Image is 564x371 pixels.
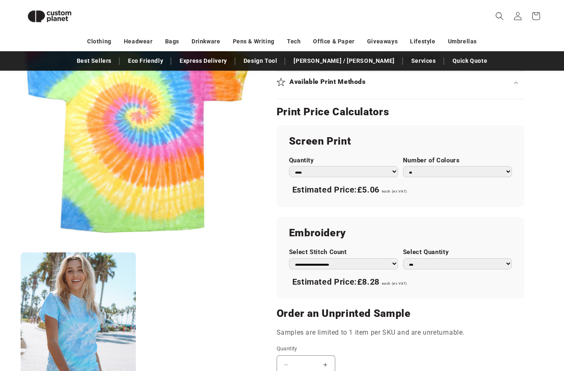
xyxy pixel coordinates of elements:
a: Headwear [124,34,153,49]
span: £8.28 [357,277,379,287]
summary: Search [491,7,509,25]
a: Quick Quote [448,54,492,68]
span: each (ex VAT) [382,281,407,285]
a: Tech [287,34,301,49]
div: Estimated Price: [289,273,512,291]
a: Eco Friendly [124,54,167,68]
a: [PERSON_NAME] / [PERSON_NAME] [289,54,398,68]
a: Best Sellers [73,54,116,68]
h2: Order an Unprinted Sample [277,307,524,320]
h2: Embroidery [289,226,512,240]
img: Custom Planet [21,3,78,29]
div: Estimated Price: [289,181,512,199]
a: Services [407,54,440,68]
label: Quantity [289,157,398,164]
span: each (ex VAT) [382,189,407,193]
a: Bags [165,34,179,49]
h2: Screen Print [289,135,512,148]
span: £5.06 [357,185,379,195]
label: Select Quantity [403,248,512,256]
a: Umbrellas [448,34,477,49]
label: Select Stitch Count [289,248,398,256]
a: Design Tool [239,54,282,68]
summary: Available Print Methods [277,71,524,93]
a: Giveaways [367,34,398,49]
p: Samples are limited to 1 item per SKU and are unreturnable. [277,327,524,339]
h2: Print Price Calculators [277,105,524,119]
a: Clothing [87,34,111,49]
label: Number of Colours [403,157,512,164]
a: Lifestyle [410,34,435,49]
a: Drinkware [192,34,220,49]
label: Quantity [277,345,458,353]
h2: Available Print Methods [289,78,366,86]
a: Pens & Writing [233,34,275,49]
iframe: Chat Widget [418,282,564,371]
a: Express Delivery [175,54,231,68]
a: Office & Paper [313,34,354,49]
